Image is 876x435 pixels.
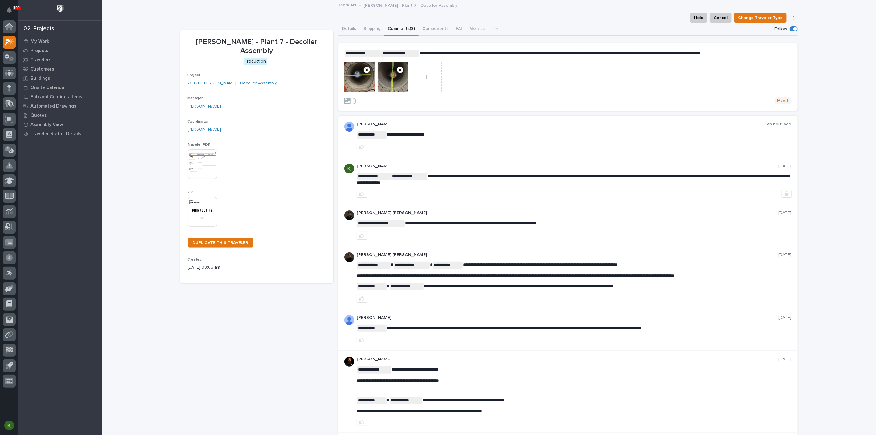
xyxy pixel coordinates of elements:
[30,57,51,63] p: Travelers
[357,122,767,127] p: [PERSON_NAME]
[30,94,82,100] p: Fab and Coatings Items
[357,357,779,362] p: [PERSON_NAME]
[30,104,76,109] p: Automated Drawings
[344,315,354,325] img: AOh14GjpcA6ydKGAvwfezp8OhN30Q3_1BHk5lQOeczEvCIoEuGETHm2tT-JUDAHyqffuBe4ae2BInEDZwLlH3tcCd_oYlV_i4...
[690,13,707,23] button: Hold
[344,164,354,173] img: ACg8ocJ82m_yTv-Z4hb_fCauuLRC_sS2187g2m0EbYV5PNiMLtn0JYTq=s96-c
[3,419,16,432] button: users-avatar
[18,120,102,129] a: Assembly View
[18,74,102,83] a: Buildings
[384,23,419,36] button: Comments (8)
[734,13,787,23] button: Change Traveler Type
[694,14,703,22] span: Hold
[357,164,779,169] p: [PERSON_NAME]
[18,64,102,74] a: Customers
[344,252,354,262] img: sjoYg5HrSnqbeah8ZJ2s
[357,418,367,426] button: like this post
[3,4,16,17] button: Notifications
[193,241,249,245] span: DUPLICATE THIS TRAVELER
[344,210,354,220] img: sjoYg5HrSnqbeah8ZJ2s
[188,38,326,55] p: [PERSON_NAME] - Plant 7 - Decoiler Assembly
[30,85,66,91] p: Onsite Calendar
[188,264,326,271] p: [DATE] 09:05 am
[782,190,792,198] button: Delete post
[779,357,792,362] p: [DATE]
[779,252,792,258] p: [DATE]
[18,129,102,138] a: Traveler Status Details
[244,58,267,65] div: Production
[18,46,102,55] a: Projects
[30,113,47,118] p: Quotes
[775,26,787,32] p: Follow
[466,23,488,36] button: Metrics
[779,315,792,320] p: [DATE]
[188,143,210,147] span: Traveler PDF
[357,232,367,240] button: like this post
[714,14,728,22] span: Cancel
[338,23,360,36] button: Details
[452,23,466,36] button: FAI
[188,80,277,87] a: 26821 - [PERSON_NAME] - Decoiler Assembly
[30,122,63,128] p: Assembly View
[775,97,792,104] button: Post
[30,48,48,54] p: Projects
[18,111,102,120] a: Quotes
[30,76,50,81] p: Buildings
[344,357,354,367] img: zmKUmRVDQjmBLfnAs97p
[188,120,209,124] span: Coordinator
[8,7,16,17] div: Notifications100
[188,96,203,100] span: Manager
[779,164,792,169] p: [DATE]
[188,258,202,262] span: Created
[777,97,789,104] span: Post
[30,131,81,137] p: Traveler Status Details
[14,6,20,10] p: 100
[344,122,354,132] img: AFdZucrzKcpQKH9jC-cfEsAZSAlTzo7yxz5Vk-WBr5XOv8fk2o2SBDui5wJFEtGkd79H79_oczbMRVxsFnQCrP5Je6bcu5vP_...
[357,336,367,344] button: like this post
[357,252,779,258] p: [PERSON_NAME] [PERSON_NAME]
[18,55,102,64] a: Travelers
[188,238,253,248] a: DUPLICATE THIS TRAVELER
[23,26,54,32] div: 02. Projects
[18,92,102,101] a: Fab and Coatings Items
[357,295,367,303] button: like this post
[357,315,779,320] p: [PERSON_NAME]
[18,37,102,46] a: My Work
[738,14,783,22] span: Change Traveler Type
[18,83,102,92] a: Onsite Calendar
[360,23,384,36] button: Shipping
[188,73,201,77] span: Project
[357,210,779,216] p: [PERSON_NAME] [PERSON_NAME]
[30,67,54,72] p: Customers
[188,103,221,110] a: [PERSON_NAME]
[338,1,357,8] a: Travelers
[188,190,193,194] span: VIP
[779,210,792,216] p: [DATE]
[419,23,452,36] button: Components
[18,101,102,111] a: Automated Drawings
[357,143,367,151] button: like this post
[710,13,732,23] button: Cancel
[363,2,457,8] p: [PERSON_NAME] - Plant 7 - Decoiler Assembly
[188,126,221,133] a: [PERSON_NAME]
[55,3,66,14] img: Workspace Logo
[767,122,792,127] p: an hour ago
[357,190,367,198] button: like this post
[30,39,49,44] p: My Work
